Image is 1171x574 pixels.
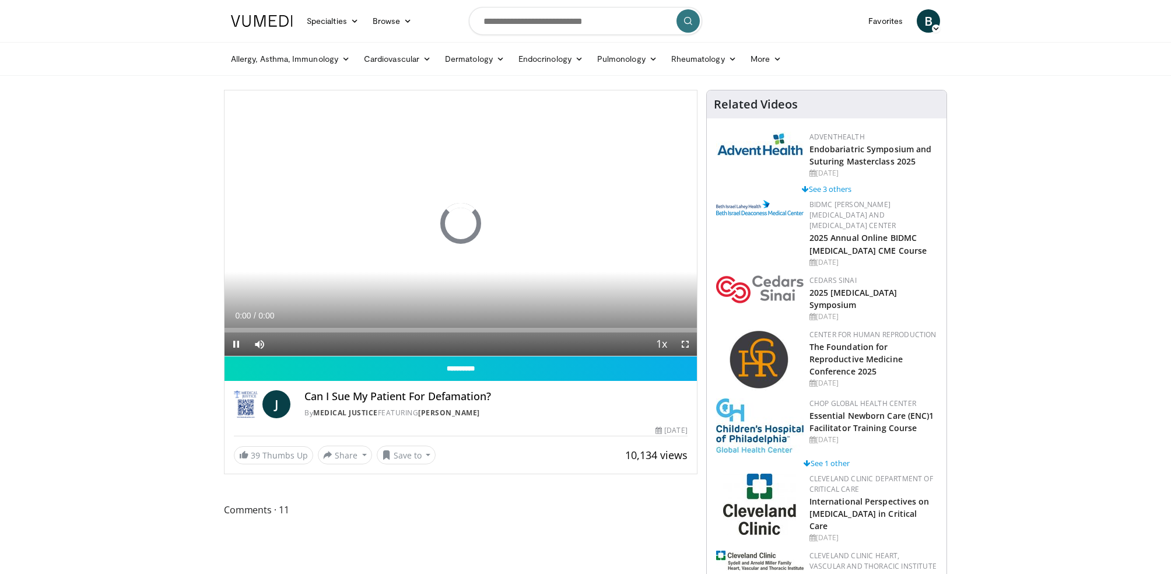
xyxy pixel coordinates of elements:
[304,390,688,403] h4: Can I Sue My Patient For Defamation?
[377,446,436,464] button: Save to
[861,9,910,33] a: Favorites
[809,232,927,256] a: 2025 Annual Online BIDMC [MEDICAL_DATA] CME Course
[723,474,796,535] img: 5f0cf59e-536a-4b30-812c-ea06339c9532.jpg.150x105_q85_autocrop_double_scale_upscale_version-0.2.jpg
[224,502,697,517] span: Comments 11
[809,398,916,408] a: CHOP Global Health Center
[438,47,511,71] a: Dermatology
[251,450,260,461] span: 39
[809,410,934,433] a: Essential Newborn Care (ENC)1 Facilitator Training Course
[262,390,290,418] a: J
[809,330,937,339] a: Center for Human Reproduction
[809,199,896,230] a: BIDMC [PERSON_NAME][MEDICAL_DATA] and [MEDICAL_DATA] Center
[744,47,788,71] a: More
[655,425,687,436] div: [DATE]
[716,200,804,215] img: c96b19ec-a48b-46a9-9095-935f19585444.png.150x105_q85_autocrop_double_scale_upscale_version-0.2.png
[231,15,293,27] img: VuMedi Logo
[674,332,697,356] button: Fullscreen
[225,90,697,356] video-js: Video Player
[809,533,937,543] div: [DATE]
[235,311,251,320] span: 0:00
[716,132,804,156] img: 5c3c682d-da39-4b33-93a5-b3fb6ba9580b.jpg.150x105_q85_autocrop_double_scale_upscale_version-0.2.jpg
[809,132,865,142] a: AdventHealth
[729,330,790,391] img: c058e059-5986-4522-8e32-16b7599f4943.png.150x105_q85_autocrop_double_scale_upscale_version-0.2.png
[716,275,804,303] img: 7e905080-f4a2-4088-8787-33ce2bef9ada.png.150x105_q85_autocrop_double_scale_upscale_version-0.2.png
[716,398,804,453] img: 8fbf8b72-0f77-40e1-90f4-9648163fd298.jpg.150x105_q85_autocrop_double_scale_upscale_version-0.2.jpg
[366,9,419,33] a: Browse
[809,435,937,445] div: [DATE]
[716,551,804,570] img: d536a004-a009-4cb9-9ce6-f9f56c670ef5.jpg.150x105_q85_autocrop_double_scale_upscale_version-0.2.jpg
[664,47,744,71] a: Rheumatology
[304,408,688,418] div: By FEATURING
[511,47,590,71] a: Endocrinology
[809,275,857,285] a: Cedars Sinai
[809,551,937,571] a: Cleveland Clinic Heart, Vascular and Thoracic Institute
[234,390,258,418] img: Medical Justice
[224,47,357,71] a: Allergy, Asthma, Immunology
[809,378,937,388] div: [DATE]
[590,47,664,71] a: Pulmonology
[809,474,933,494] a: Cleveland Clinic Department of Critical Care
[809,257,937,268] div: [DATE]
[802,184,851,194] a: See 3 others
[469,7,702,35] input: Search topics, interventions
[418,408,480,418] a: [PERSON_NAME]
[809,168,937,178] div: [DATE]
[300,9,366,33] a: Specialties
[234,446,313,464] a: 39 Thumbs Up
[714,97,798,111] h4: Related Videos
[318,446,372,464] button: Share
[225,332,248,356] button: Pause
[625,448,688,462] span: 10,134 views
[258,311,274,320] span: 0:00
[254,311,256,320] span: /
[313,408,378,418] a: Medical Justice
[809,143,932,167] a: Endobariatric Symposium and Suturing Masterclass 2025
[809,496,930,531] a: International Perspectives on [MEDICAL_DATA] in Critical Care
[225,328,697,332] div: Progress Bar
[809,311,937,322] div: [DATE]
[650,332,674,356] button: Playback Rate
[809,341,903,377] a: The Foundation for Reproductive Medicine Conference 2025
[248,332,271,356] button: Mute
[804,458,850,468] a: See 1 other
[357,47,438,71] a: Cardiovascular
[917,9,940,33] a: B
[809,287,897,310] a: 2025 [MEDICAL_DATA] Symposium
